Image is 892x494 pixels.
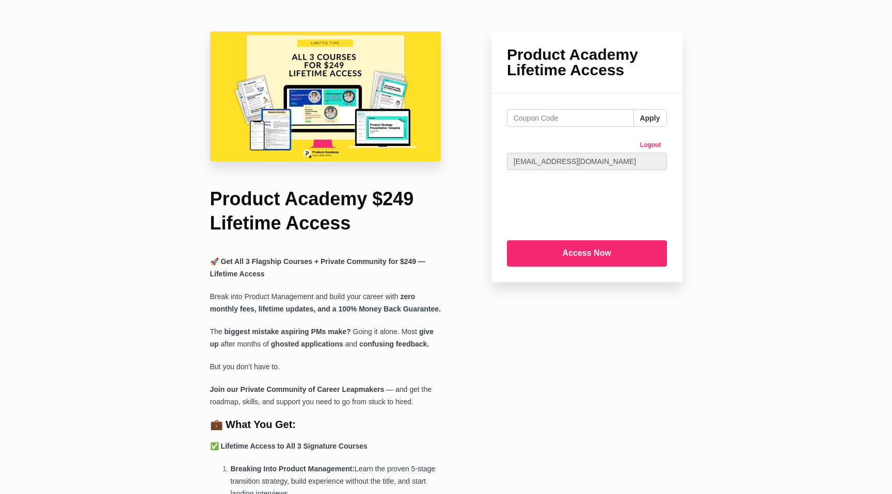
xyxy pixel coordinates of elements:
p: — and get the roadmap, skills, and support you need to go from stuck to hired. [210,384,441,408]
b: Join our Private Community of Career Leapmakers [210,385,385,393]
a: Logout [634,137,667,153]
input: Access Now [507,240,667,267]
span: ✅ [210,442,221,450]
iframe: Secure payment input frame [505,178,669,232]
img: 2acbe0-ed5c-22a8-4ace-e4ff77505c2_Online_Course_Launch_Mockup_Instagram_Post_1280_x_720_px_.png [210,31,441,161]
button: Apply [633,109,667,127]
strong: ghosted applications [269,340,343,348]
strong: confusing feedback. [359,340,429,348]
b: 💼 What You Get: [210,419,296,430]
strong: give up [210,327,434,348]
input: Coupon Code [507,109,634,127]
h1: Product Academy $249 Lifetime Access [210,187,441,236]
b: Lifetime Access to All 3 Signature Courses [220,442,368,450]
b: Breaking Into Product Management: [231,465,355,473]
p: Break into Product Management and build your career with [210,291,441,316]
strong: biggest mistake aspiring PMs make? [225,327,351,336]
span: 🚀 [210,257,221,266]
p: The Going it alone. Most after months of and [210,326,441,351]
h1: Product Academy Lifetime Access [507,47,667,78]
b: Get All 3 Flagship Courses + Private Community for $249 — Lifetime Access [210,257,426,278]
p: But you don’t have to. [210,361,441,373]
